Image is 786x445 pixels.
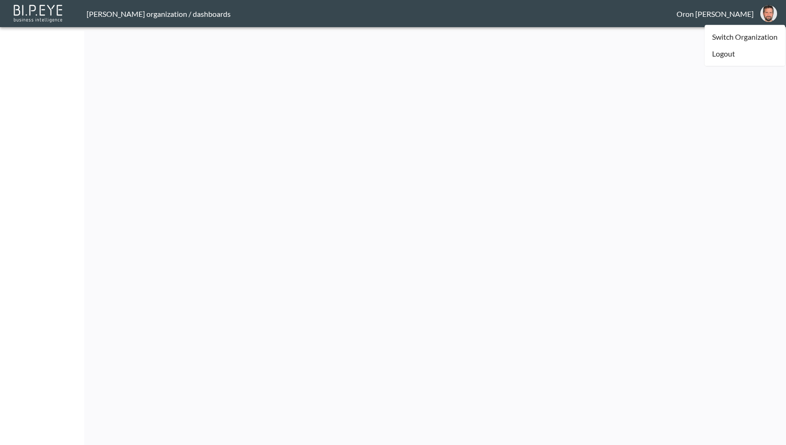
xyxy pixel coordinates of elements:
img: bipeye-logo [12,2,65,23]
div: Oron [PERSON_NAME] [677,9,754,18]
img: f7df4f0b1e237398fe25aedd0497c453 [760,5,777,22]
li: Logout [705,45,785,62]
button: oron@bipeye.com [754,2,784,25]
div: [PERSON_NAME] organization / dashboards [87,9,677,18]
a: Switch Organization [705,29,785,45]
